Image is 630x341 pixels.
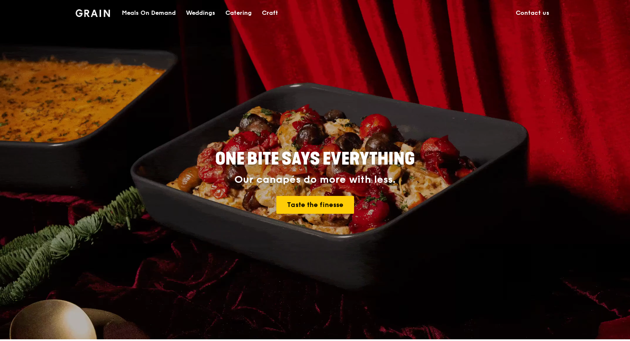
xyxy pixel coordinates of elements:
a: Taste the finesse [276,196,354,214]
a: Craft [257,0,283,26]
div: Catering [225,0,252,26]
div: Our canapés do more with less. [162,174,468,186]
a: Weddings [181,0,220,26]
img: Grain [76,9,110,17]
div: Meals On Demand [122,0,176,26]
div: Craft [262,0,278,26]
a: Catering [220,0,257,26]
a: Contact us [511,0,554,26]
span: ONE BITE SAYS EVERYTHING [215,149,415,169]
div: Weddings [186,0,215,26]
